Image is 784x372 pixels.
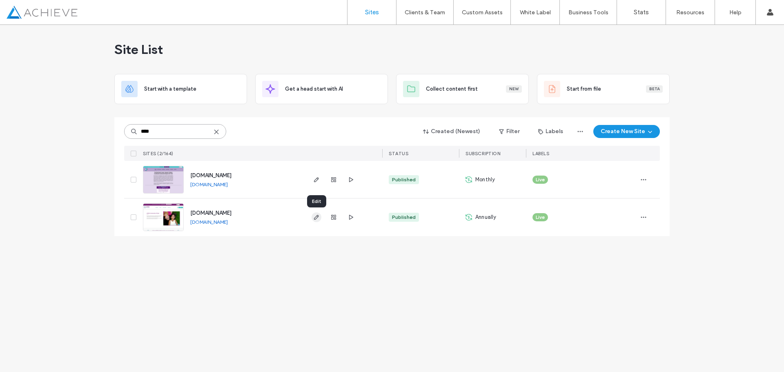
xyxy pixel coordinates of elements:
[646,85,663,93] div: Beta
[531,125,570,138] button: Labels
[475,213,497,221] span: Annually
[396,74,529,104] div: Collect content firstNew
[537,74,670,104] div: Start from fileBeta
[567,85,601,93] span: Start from file
[392,176,416,183] div: Published
[392,214,416,221] div: Published
[568,9,608,16] label: Business Tools
[676,9,704,16] label: Resources
[285,85,343,93] span: Get a head start with AI
[389,151,408,156] span: STATUS
[593,125,660,138] button: Create New Site
[416,125,488,138] button: Created (Newest)
[426,85,478,93] span: Collect content first
[190,181,228,187] a: [DOMAIN_NAME]
[506,85,522,93] div: New
[475,176,495,184] span: Monthly
[114,74,247,104] div: Start with a template
[491,125,528,138] button: Filter
[144,85,196,93] span: Start with a template
[634,9,649,16] label: Stats
[365,9,379,16] label: Sites
[190,210,232,216] a: [DOMAIN_NAME]
[190,172,232,178] a: [DOMAIN_NAME]
[536,176,545,183] span: Live
[143,151,174,156] span: SITES (2/164)
[255,74,388,104] div: Get a head start with AI
[405,9,445,16] label: Clients & Team
[532,151,549,156] span: LABELS
[536,214,545,221] span: Live
[729,9,742,16] label: Help
[465,151,500,156] span: SUBSCRIPTION
[18,6,35,13] span: Help
[307,195,326,207] div: Edit
[114,41,163,58] span: Site List
[520,9,551,16] label: White Label
[190,219,228,225] a: [DOMAIN_NAME]
[462,9,503,16] label: Custom Assets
